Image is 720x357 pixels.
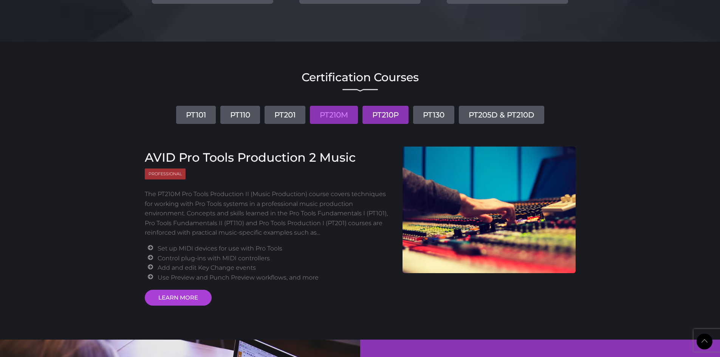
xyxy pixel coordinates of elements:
li: Control plug-ins with MIDI controllers [158,253,391,263]
li: Use Preview and Punch Preview workflows, and more [158,273,391,283]
h2: Certification Courses [145,72,576,83]
a: PT110 [220,106,260,124]
span: Professional [145,168,186,179]
a: PT130 [413,106,454,124]
p: The PT210M Pro Tools Production II (Music Production) course covers techniques for working with P... [145,189,392,238]
h3: AVID Pro Tools Production 2 Music [145,150,392,165]
a: PT210M [310,106,358,124]
li: Add and edit Key Change events [158,263,391,273]
a: PT101 [176,106,216,124]
img: decorative line [342,89,378,92]
a: Back to Top [697,334,712,349]
li: Set up MIDI devices for use with Pro Tools [158,244,391,253]
a: PT201 [265,106,305,124]
img: AVID Pro Tools Production 2 Course [403,147,576,273]
a: PT205D & PT210D [459,106,544,124]
a: PT210P [362,106,409,124]
a: LEARN MORE [145,290,212,306]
